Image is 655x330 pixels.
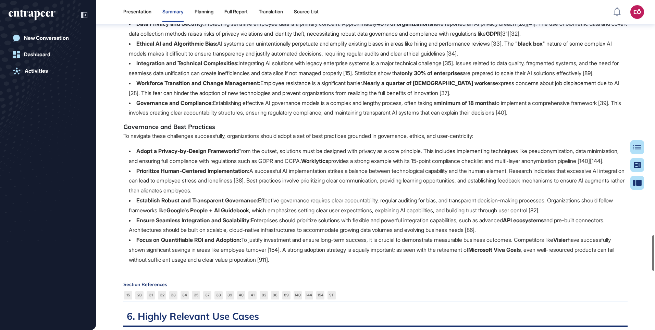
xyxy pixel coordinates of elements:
[316,291,324,299] a: 154
[203,291,211,299] a: 37
[162,9,184,15] div: Summary
[158,291,166,299] a: 32
[553,236,568,243] strong: Visier
[129,215,628,235] li: Enterprises should prioritize solutions with flexible and powerful integration capabilities, such...
[136,217,251,224] strong: Ensure Seamless Integration and Scalability:
[129,235,628,264] li: To justify investment and ensure long-term success, it is crucial to demonstrate measurable busin...
[136,148,238,154] strong: Adopt a Privacy-by-Design Framework:
[294,291,302,299] a: 140
[147,291,155,299] a: 31
[294,9,319,15] div: Source List
[136,60,238,67] strong: Integration and Technical Complexities:
[136,236,241,243] strong: Focus on Quantifiable ROI and Adoption:
[248,291,257,299] a: 41
[123,9,151,15] div: Presentation
[169,291,177,299] a: 33
[129,166,628,196] li: A successful AI implementation strikes a balance between technological capability and the human e...
[468,246,521,253] strong: Microsoft Viva Goals
[129,196,628,215] li: Effective governance requires clear accountability, regular auditing for bias, and transparent de...
[24,51,50,58] div: Dashboard
[9,31,87,45] a: New Conversation
[123,131,628,141] p: To navigate these challenges successfully, organizations should adopt a set of best practices gro...
[136,80,260,86] strong: Workforce Transition and Change Management:
[195,9,213,15] div: Planning
[129,78,628,98] li: Employee resistance is a significant barrier. express concerns about job displacement due to AI [...
[503,217,544,224] strong: API ecosystems
[24,35,69,41] div: New Conversation
[123,282,628,287] div: Section References
[327,291,336,299] a: 911
[518,40,543,47] strong: black box
[259,9,283,15] div: Translation
[237,291,245,299] a: 40
[301,157,328,164] strong: Worklytics
[260,291,268,299] a: 82
[214,291,223,299] a: 38
[9,48,87,61] a: Dashboard
[129,98,628,118] li: Establishing effective AI governance models is a complex and lengthy process, often taking a to i...
[129,58,628,78] li: Integrating AI solutions with legacy enterprise systems is a major technical challenge [35]. Issu...
[129,146,628,166] li: From the outset, solutions must be designed with privacy as a core principle. This includes imple...
[486,30,500,37] strong: GDPR
[166,207,249,214] strong: Google's People + AI Guidebook
[129,19,628,39] li: Protecting sensitive employee data is a primary concern. Approximately have reported an AI privac...
[123,310,628,327] h2: 6. Highly Relevant Use Cases
[401,70,463,76] strong: only 30% of enterprises
[136,197,258,204] strong: Establish Robust and Transparent Governance:
[25,68,48,74] div: Activities
[136,40,217,47] strong: Ethical AI and Algorithmic Bias:
[136,99,213,106] strong: Governance and Compliance:
[135,291,144,299] a: 28
[226,291,234,299] a: 39
[9,10,55,21] div: entrapeer-logo
[192,291,200,299] a: 35
[224,9,248,15] div: Full Report
[436,99,495,106] strong: minimum of 18 months
[282,291,291,299] a: 89
[129,39,628,59] li: AI systems can unintentionally perpetuate and amplify existing biases in areas like hiring and pe...
[124,291,132,299] a: 15
[363,80,495,86] strong: Nearly a quarter of [DEMOGRAPHIC_DATA] workers
[181,291,189,299] a: 34
[305,291,313,299] a: 144
[9,64,87,78] a: Activities
[630,5,644,19] button: EÖ
[136,167,249,174] strong: Prioritize Human-Centered Implementation:
[123,123,628,131] h5: Governance and Best Practices
[271,291,279,299] a: 86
